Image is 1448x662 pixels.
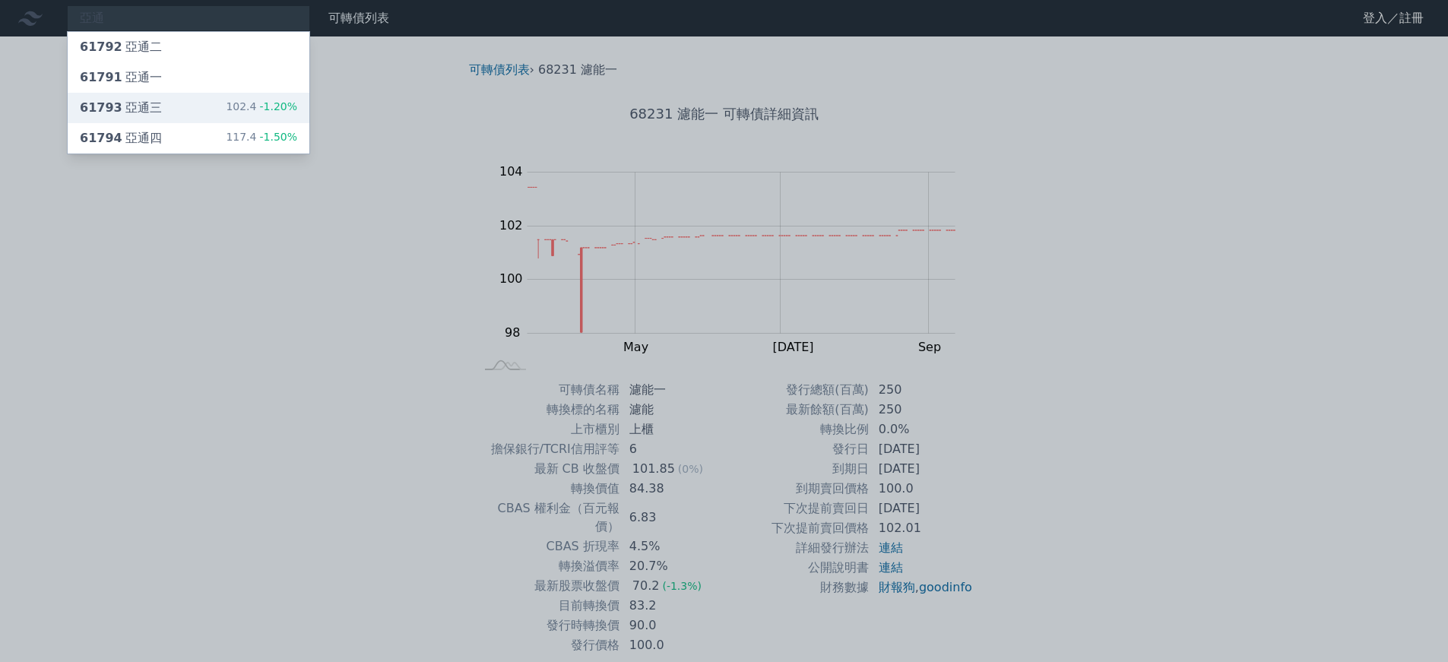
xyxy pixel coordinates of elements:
[80,131,122,145] span: 61794
[80,99,162,117] div: 亞通三
[80,100,122,115] span: 61793
[226,99,297,117] div: 102.4
[80,68,162,87] div: 亞通一
[68,62,309,93] a: 61791亞通一
[80,129,162,147] div: 亞通四
[80,70,122,84] span: 61791
[256,131,297,143] span: -1.50%
[226,129,297,147] div: 117.4
[68,93,309,123] a: 61793亞通三 102.4-1.20%
[256,100,297,112] span: -1.20%
[80,38,162,56] div: 亞通二
[68,32,309,62] a: 61792亞通二
[68,123,309,154] a: 61794亞通四 117.4-1.50%
[80,40,122,54] span: 61792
